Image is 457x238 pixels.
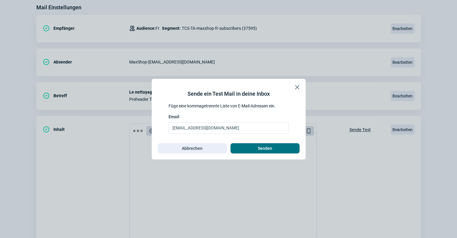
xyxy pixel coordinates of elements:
div: Füge eine kommagetrennte Liste von E-Mail-Adressen ein. [169,103,289,109]
button: Abbrechen [158,143,227,153]
span: Email [169,114,179,120]
div: Sende ein Test Mail in deine Inbox [187,90,270,98]
span: Senden [258,144,272,153]
button: Senden [230,143,300,153]
span: Abbrechen [182,144,203,153]
input: Email [169,122,289,134]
